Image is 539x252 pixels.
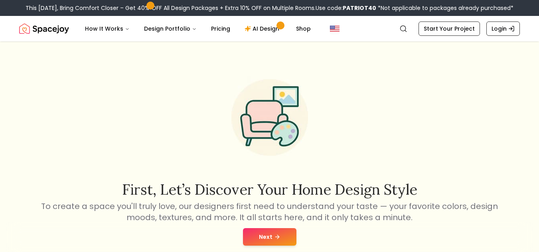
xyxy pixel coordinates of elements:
[26,4,513,12] div: This [DATE], Bring Comfort Closer – Get 40% OFF All Design Packages + Extra 10% OFF on Multiple R...
[138,21,203,37] button: Design Portfolio
[316,4,376,12] span: Use code:
[376,4,513,12] span: *Not applicable to packages already purchased*
[238,21,288,37] a: AI Design
[19,21,69,37] a: Spacejoy
[40,182,500,197] h2: First, let’s discover your home design style
[486,21,520,36] a: Login
[205,21,237,37] a: Pricing
[290,21,317,37] a: Shop
[419,21,480,36] a: Start Your Project
[243,228,296,246] button: Next
[79,21,317,37] nav: Main
[19,16,520,41] nav: Global
[219,66,321,168] img: Start Style Quiz Illustration
[343,4,376,12] b: PATRIOT40
[40,201,500,223] p: To create a space you'll truly love, our designers first need to understand your taste — your fav...
[79,21,136,37] button: How It Works
[330,24,340,33] img: United States
[19,21,69,37] img: Spacejoy Logo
